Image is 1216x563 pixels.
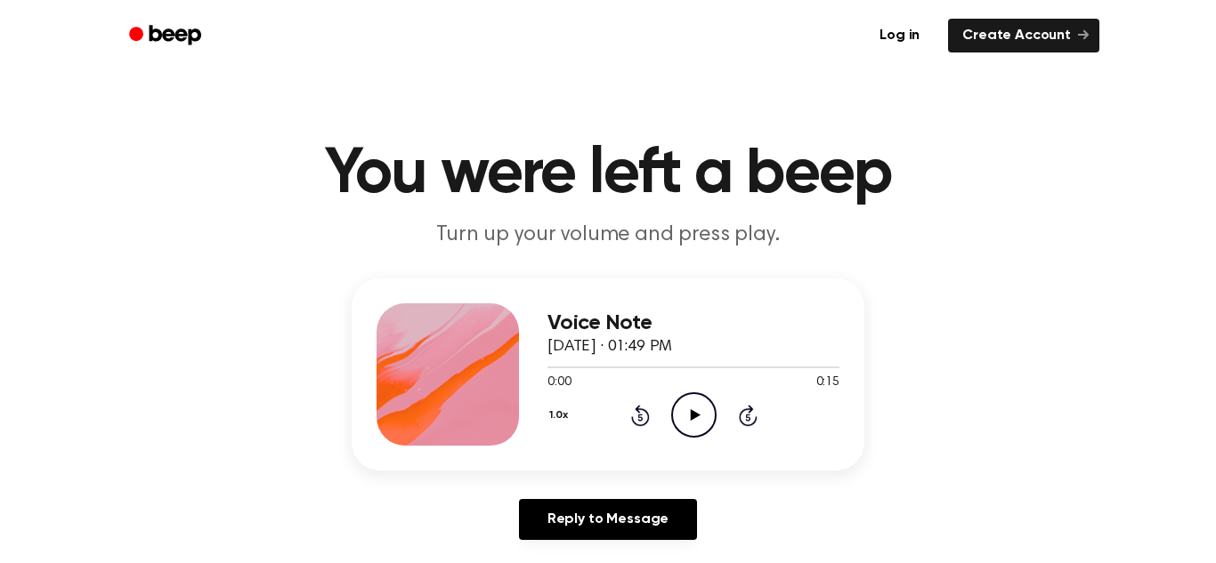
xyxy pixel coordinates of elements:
[948,19,1099,52] a: Create Account
[519,499,697,540] a: Reply to Message
[547,311,839,335] h3: Voice Note
[547,339,672,355] span: [DATE] · 01:49 PM
[266,221,950,250] p: Turn up your volume and press play.
[152,142,1064,206] h1: You were left a beep
[117,19,217,53] a: Beep
[547,400,574,430] button: 1.0x
[816,374,839,392] span: 0:15
[547,374,571,392] span: 0:00
[862,15,937,56] a: Log in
